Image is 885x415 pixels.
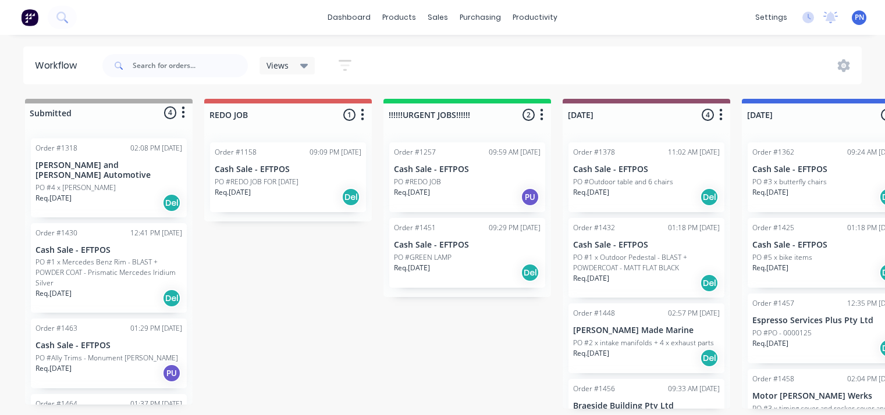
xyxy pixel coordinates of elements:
div: Order #1362 [752,147,794,158]
div: 02:08 PM [DATE] [130,143,182,153]
div: purchasing [454,9,507,26]
div: 09:09 PM [DATE] [310,147,361,158]
p: PO #1 x Mercedes Benz Rim - BLAST + POWDER COAT - Prismatic Mercedes Iridium Silver [35,257,182,288]
div: Del [700,274,719,292]
div: Del [700,188,719,206]
div: 12:41 PM [DATE] [130,228,182,238]
div: Order #115809:09 PM [DATE]Cash Sale - EFTPOSPO #REDO JOB FOR [DATE]Req.[DATE]Del [210,142,366,212]
p: Cash Sale - EFTPOS [35,245,182,255]
p: PO #GREEN LAMP [394,252,452,263]
div: Order #1451 [394,223,436,233]
p: Cash Sale - EFTPOS [394,240,541,250]
p: PO #Ally Trims - Monument [PERSON_NAME] [35,353,178,363]
div: settings [749,9,793,26]
div: sales [422,9,454,26]
p: Req. [DATE] [215,187,251,198]
div: PU [162,364,181,382]
div: productivity [507,9,563,26]
div: Del [162,289,181,307]
div: Order #125709:59 AM [DATE]Cash Sale - EFTPOSPO #REDO JOBReq.[DATE]PU [389,142,545,212]
p: Req. [DATE] [394,187,430,198]
div: products [376,9,422,26]
p: Cash Sale - EFTPOS [215,164,361,174]
p: Braeside Building Pty Ltd [573,401,720,411]
div: Del [521,263,539,282]
div: 09:29 PM [DATE] [489,223,541,233]
p: PO #1 x Outdoor Pedestal - BLAST + POWDERCOAT - MATT FLAT BLACK [573,252,720,273]
p: Req. [DATE] [573,187,609,198]
p: PO #Outdoor table and 6 chairs [573,177,673,187]
div: Order #1432 [573,223,615,233]
a: dashboard [322,9,376,26]
div: Order #1458 [752,374,794,384]
div: Del [700,349,719,367]
div: 11:02 AM [DATE] [668,147,720,158]
p: PO #REDO JOB [394,177,441,187]
div: Order #131802:08 PM [DATE][PERSON_NAME] and [PERSON_NAME] AutomotivePO #4 x [PERSON_NAME]Req.[DAT... [31,138,187,217]
div: Workflow [35,59,83,73]
span: Views [266,59,289,71]
div: Order #1448 [573,308,615,319]
p: Req. [DATE] [573,348,609,359]
div: Order #1463 [35,323,77,334]
div: PU [521,188,539,206]
p: Req. [DATE] [35,193,72,203]
p: Cash Sale - EFTPOS [35,341,182,350]
div: Order #1378 [573,147,615,158]
p: PO #REDO JOB FOR [DATE] [215,177,298,187]
p: Req. [DATE] [35,288,72,299]
div: Del [342,188,360,206]
div: Order #1464 [35,399,77,409]
p: Req. [DATE] [752,338,788,349]
p: Req. [DATE] [752,187,788,198]
p: PO #4 x [PERSON_NAME] [35,183,116,193]
input: Search for orders... [133,54,248,77]
p: Cash Sale - EFTPOS [573,164,720,174]
div: 09:33 AM [DATE] [668,384,720,394]
div: Del [162,194,181,212]
p: Req. [DATE] [35,363,72,374]
p: [PERSON_NAME] Made Marine [573,325,720,335]
div: Order #1257 [394,147,436,158]
div: 01:29 PM [DATE] [130,323,182,334]
p: PO #5 x bike items [752,252,812,263]
p: PO #PO - 0000125 [752,328,812,338]
div: Order #145109:29 PM [DATE]Cash Sale - EFTPOSPO #GREEN LAMPReq.[DATE]Del [389,218,545,288]
div: Order #1430 [35,228,77,238]
p: Req. [DATE] [573,273,609,284]
p: Cash Sale - EFTPOS [394,164,541,174]
div: Order #1457 [752,298,794,309]
div: Order #137811:02 AM [DATE]Cash Sale - EFTPOSPO #Outdoor table and 6 chairsReq.[DATE]Del [568,142,724,212]
iframe: Intercom live chat [845,375,873,403]
p: PO #3 x butterfly chairs [752,177,827,187]
div: 02:57 PM [DATE] [668,308,720,319]
span: PN [855,12,864,23]
div: Order #1456 [573,384,615,394]
div: Order #143012:41 PM [DATE]Cash Sale - EFTPOSPO #1 x Mercedes Benz Rim - BLAST + POWDER COAT - Pri... [31,223,187,313]
img: Factory [21,9,38,26]
p: [PERSON_NAME] and [PERSON_NAME] Automotive [35,160,182,180]
p: Req. [DATE] [394,263,430,273]
div: 01:18 PM [DATE] [668,223,720,233]
div: Order #1158 [215,147,257,158]
div: 09:59 AM [DATE] [489,147,541,158]
p: PO #2 x intake manifolds + 4 x exhaust parts [573,338,714,348]
div: Order #1425 [752,223,794,233]
div: Order #1318 [35,143,77,153]
div: Order #146301:29 PM [DATE]Cash Sale - EFTPOSPO #Ally Trims - Monument [PERSON_NAME]Req.[DATE]PU [31,319,187,388]
div: Order #144802:57 PM [DATE][PERSON_NAME] Made MarinePO #2 x intake manifolds + 4 x exhaust partsRe... [568,303,724,373]
div: 01:37 PM [DATE] [130,399,182,409]
div: Order #143201:18 PM [DATE]Cash Sale - EFTPOSPO #1 x Outdoor Pedestal - BLAST + POWDERCOAT - MATT ... [568,218,724,298]
p: Cash Sale - EFTPOS [573,240,720,250]
p: Req. [DATE] [752,263,788,273]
